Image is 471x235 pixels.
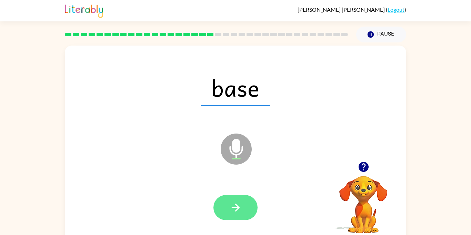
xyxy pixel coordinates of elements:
[298,6,406,13] div: ( )
[298,6,386,13] span: [PERSON_NAME] [PERSON_NAME]
[388,6,404,13] a: Logout
[329,165,398,234] video: Your browser must support playing .mp4 files to use Literably. Please try using another browser.
[201,70,270,106] span: base
[356,27,406,42] button: Pause
[65,3,103,18] img: Literably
